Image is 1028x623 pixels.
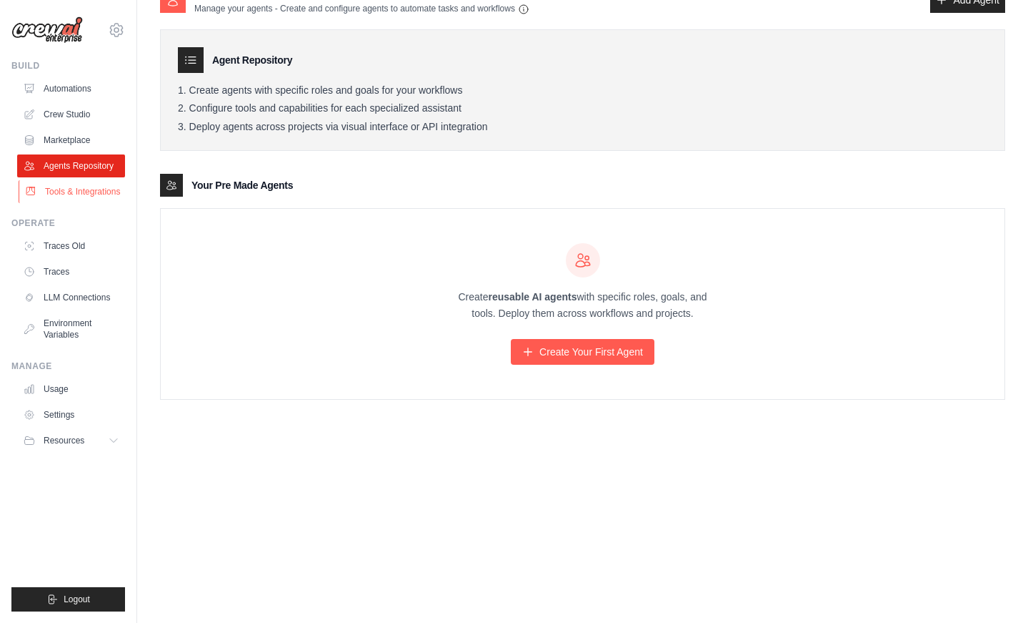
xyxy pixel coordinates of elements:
a: Traces Old [17,235,125,257]
a: Tools & Integrations [19,180,126,203]
h3: Your Pre Made Agents [191,178,293,192]
div: Operate [11,217,125,229]
a: Crew Studio [17,103,125,126]
button: Logout [11,587,125,612]
a: Settings [17,403,125,426]
li: Create agents with specific roles and goals for your workflows [178,84,987,97]
span: Logout [64,594,90,605]
strong: reusable AI agents [488,291,577,303]
div: Manage [11,360,125,372]
h3: Agent Repository [212,53,292,67]
a: Marketplace [17,129,125,152]
li: Configure tools and capabilities for each specialized assistant [178,102,987,115]
li: Deploy agents across projects via visual interface or API integration [178,121,987,134]
p: Manage your agents - Create and configure agents to automate tasks and workflows [194,3,529,15]
a: Automations [17,77,125,100]
a: Agents Repository [17,154,125,177]
p: Create with specific roles, goals, and tools. Deploy them across workflows and projects. [446,289,720,322]
a: Traces [17,260,125,283]
a: Create Your First Agent [511,339,654,365]
a: Environment Variables [17,312,125,346]
span: Resources [44,435,84,446]
button: Resources [17,429,125,452]
a: LLM Connections [17,286,125,309]
div: Build [11,60,125,72]
img: Logo [11,16,83,44]
a: Usage [17,378,125,401]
